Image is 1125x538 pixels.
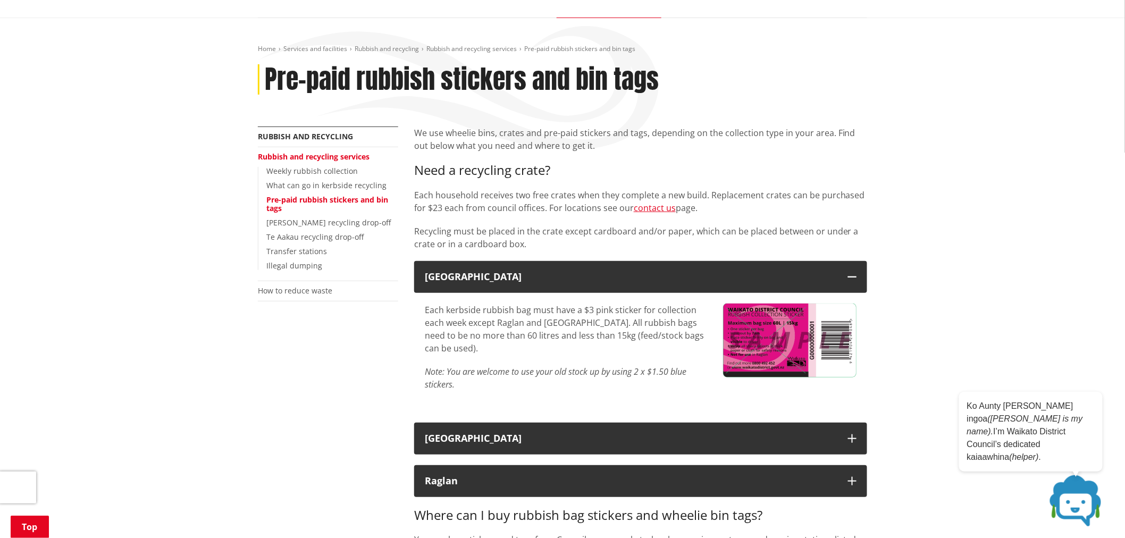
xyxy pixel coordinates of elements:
div: [GEOGRAPHIC_DATA] [425,272,837,282]
a: Rubbish and recycling services [426,44,517,53]
a: Home [258,44,276,53]
a: Rubbish and recycling services [258,152,370,162]
button: Raglan [414,465,867,497]
a: Te Aakau recycling drop-off [266,232,364,242]
a: Pre-paid rubbish stickers and bin tags [266,195,388,214]
a: [PERSON_NAME] recycling drop-off [266,217,391,228]
a: Transfer stations [266,246,327,256]
a: Illegal dumping [266,260,322,271]
img: WTTD Sign Mockups (2) [723,304,857,377]
a: How to reduce waste [258,285,332,296]
button: [GEOGRAPHIC_DATA] [414,261,867,293]
span: Pre-paid rubbish stickers and bin tags [524,44,635,53]
div: Raglan [425,476,837,486]
a: Rubbish and recycling [258,131,353,141]
h1: Pre-paid rubbish stickers and bin tags [265,64,659,95]
p: Each kerbside rubbish bag must have a $3 pink sticker for collection each week except Raglan and ... [425,304,707,355]
div: [GEOGRAPHIC_DATA] [425,433,837,444]
a: Weekly rubbish collection [266,166,358,176]
em: ([PERSON_NAME] is my name). [967,414,1083,436]
nav: breadcrumb [258,45,867,54]
h3: Need a recycling crate? [414,163,867,178]
p: Ko Aunty [PERSON_NAME] ingoa I’m Waikato District Council’s dedicated kaiaawhina . [967,400,1095,464]
a: contact us [634,202,676,214]
p: Each household receives two free crates when they complete a new build. Replacement crates can be... [414,189,867,214]
em: (helper) [1010,452,1039,461]
h3: Where can I buy rubbish bag stickers and wheelie bin tags? [414,508,867,523]
p: We use wheelie bins, crates and pre-paid stickers and tags, depending on the collection type in y... [414,127,867,152]
a: What can go in kerbside recycling [266,180,387,190]
button: [GEOGRAPHIC_DATA] [414,423,867,455]
a: Rubbish and recycling [355,44,419,53]
em: Note: You are welcome to use your old stock up by using 2 x $1.50 blue stickers. [425,366,686,390]
a: Top [11,516,49,538]
p: Recycling must be placed in the crate except cardboard and/or paper, which can be placed between ... [414,225,867,250]
a: Services and facilities [283,44,347,53]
